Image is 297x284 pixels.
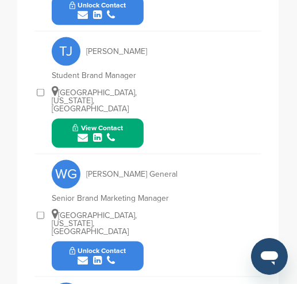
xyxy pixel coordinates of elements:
[52,194,224,203] div: Senior Brand Marketing Manager
[70,247,126,255] span: Unlock Contact
[52,160,80,189] span: WG
[52,37,80,66] span: TJ
[72,124,123,132] span: View Contact
[52,72,224,80] div: Student Brand Manager
[86,170,178,178] span: [PERSON_NAME] General
[52,88,137,114] span: [GEOGRAPHIC_DATA], [US_STATE], [GEOGRAPHIC_DATA]
[59,116,137,150] button: View Contact
[251,238,288,275] iframe: Button to launch messaging window
[86,48,147,56] span: [PERSON_NAME]
[56,239,140,273] button: Unlock Contact
[52,211,137,236] span: [GEOGRAPHIC_DATA], [US_STATE], [GEOGRAPHIC_DATA]
[70,1,126,9] span: Unlock Contact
